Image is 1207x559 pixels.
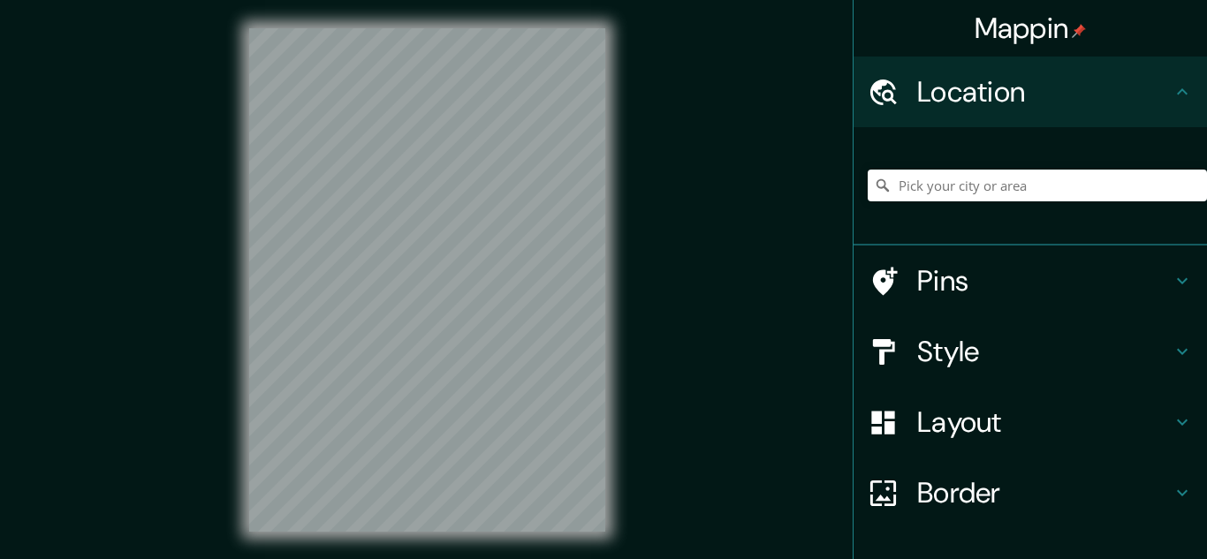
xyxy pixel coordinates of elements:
[917,334,1172,369] h4: Style
[868,170,1207,201] input: Pick your city or area
[975,11,1087,46] h4: Mappin
[917,263,1172,298] h4: Pins
[917,74,1172,110] h4: Location
[854,57,1207,127] div: Location
[854,457,1207,528] div: Border
[854,246,1207,316] div: Pins
[854,387,1207,457] div: Layout
[1072,24,1086,38] img: pin-icon.png
[917,475,1172,510] h4: Border
[917,404,1172,440] h4: Layout
[854,316,1207,387] div: Style
[249,28,605,532] canvas: Map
